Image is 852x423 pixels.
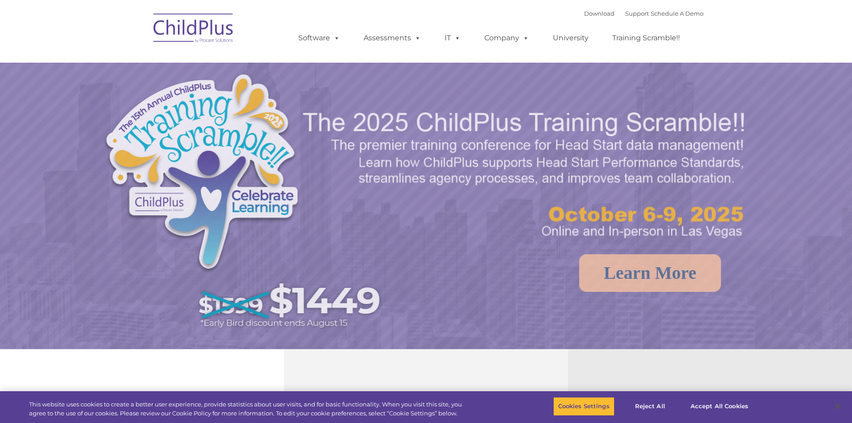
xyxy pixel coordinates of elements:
[622,397,678,416] button: Reject All
[651,10,704,17] a: Schedule A Demo
[289,29,349,47] a: Software
[828,397,848,416] button: Close
[625,10,649,17] a: Support
[579,254,721,292] a: Learn More
[436,29,470,47] a: IT
[686,397,753,416] button: Accept All Cookies
[355,29,430,47] a: Assessments
[475,29,538,47] a: Company
[603,29,689,47] a: Training Scramble!!
[584,10,704,17] font: |
[29,400,469,418] div: This website uses cookies to create a better user experience, provide statistics about user visit...
[544,29,598,47] a: University
[553,397,615,416] button: Cookies Settings
[149,7,238,52] img: ChildPlus by Procare Solutions
[584,10,615,17] a: Download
